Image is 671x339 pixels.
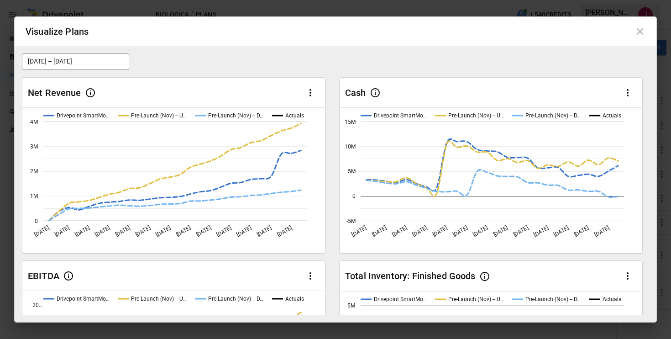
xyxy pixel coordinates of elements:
text: [DATE] [512,224,529,238]
text: [DATE] [593,224,610,238]
div: EBITDA [28,270,59,282]
text: [DATE] [53,224,70,238]
text: Pre-Launch (Nov) -- U… [131,296,187,302]
text: [DATE] [451,224,468,238]
text: [DATE] [411,224,428,238]
text: Drivepoint SmartMo… [57,112,110,119]
text: [DATE] [175,224,192,238]
text: 5M [348,168,356,175]
div: Net Revenue [28,87,81,99]
text: [DATE] [431,224,448,238]
text: Drivepoint SmartMo… [374,112,427,119]
text: [DATE] [391,224,408,238]
text: -5M [346,218,356,224]
text: [DATE] [73,224,90,238]
text: Drivepoint SmartMo… [374,296,427,302]
text: [DATE] [533,224,550,238]
text: [DATE] [155,224,172,238]
text: 5M [347,302,355,309]
text: [DATE] [195,224,212,238]
div: Total Inventory: Finished Goods [345,270,476,282]
text: [DATE] [236,224,252,238]
text: Pre-Launch (Nov) -- D… [525,112,581,119]
text: [DATE] [94,224,111,238]
text: [DATE] [492,224,509,238]
text: Pre-Launch (Nov) -- U… [448,112,504,119]
text: 4M [30,119,38,125]
text: [DATE] [33,224,50,238]
text: Actuals [285,112,304,119]
text: [DATE] [215,224,232,238]
div: Cash [345,87,366,99]
text: [DATE] [573,224,590,238]
text: Actuals [603,112,621,119]
text: Pre-Launch (Nov) -- U… [131,112,187,119]
text: Pre-Launch (Nov) -- D… [525,296,581,302]
text: 0 [35,218,38,224]
text: Pre-Launch (Nov) -- D… [208,296,263,302]
div: Visualize Plans [26,24,89,39]
text: Actuals [285,296,304,302]
text: 10M [345,143,356,150]
text: [DATE] [351,224,367,238]
text: 1M [30,193,38,200]
svg: A chart. [22,108,325,253]
text: [DATE] [472,224,489,238]
text: [DATE] [114,224,131,238]
svg: A chart. [340,108,642,253]
text: Actuals [603,296,621,302]
text: Pre-Launch (Nov) -- U… [448,296,504,302]
text: [DATE] [134,224,151,238]
text: [DATE] [276,224,293,238]
text: [DATE] [256,224,273,238]
text: [DATE] [371,224,388,238]
button: [DATE] – [DATE] [22,53,129,70]
text: 15M [345,119,356,125]
text: Drivepoint SmartMo… [57,296,110,302]
text: 2M [30,168,38,175]
text: 0 [352,193,356,200]
text: 3M [30,143,38,150]
text: 20… [32,302,42,308]
text: Pre-Launch (Nov) -- D… [208,112,263,119]
text: [DATE] [553,224,570,238]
